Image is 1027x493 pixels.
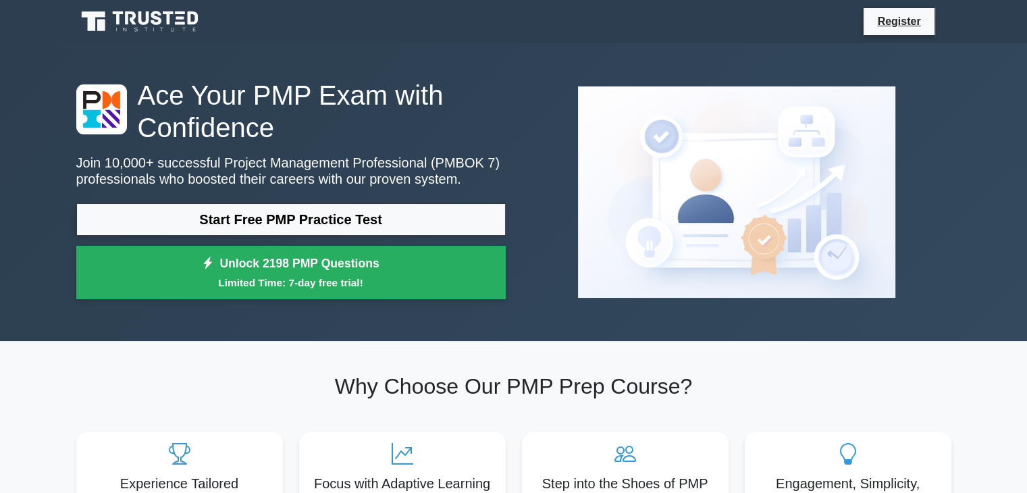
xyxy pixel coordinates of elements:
a: Unlock 2198 PMP QuestionsLimited Time: 7-day free trial! [76,246,506,300]
h1: Ace Your PMP Exam with Confidence [76,79,506,144]
h5: Focus with Adaptive Learning [310,475,495,492]
a: Start Free PMP Practice Test [76,203,506,236]
img: Project Management Professional (PMBOK 7) Preview [567,76,906,309]
a: Register [869,13,928,30]
small: Limited Time: 7-day free trial! [93,275,489,290]
h2: Why Choose Our PMP Prep Course? [76,373,951,399]
p: Join 10,000+ successful Project Management Professional (PMBOK 7) professionals who boosted their... [76,155,506,187]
